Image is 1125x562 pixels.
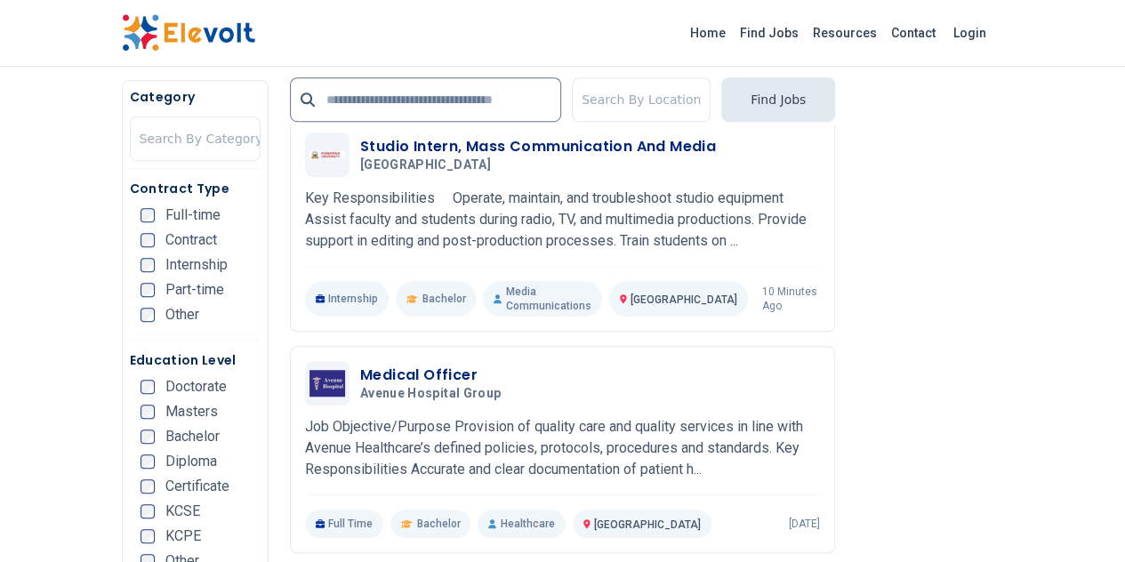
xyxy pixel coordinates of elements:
[165,233,217,247] span: Contract
[165,405,218,419] span: Masters
[165,308,199,322] span: Other
[141,380,155,394] input: Doctorate
[422,292,465,306] span: Bachelor
[733,19,806,47] a: Find Jobs
[631,293,737,306] span: [GEOGRAPHIC_DATA]
[416,517,460,531] span: Bachelor
[165,454,217,469] span: Diploma
[165,208,221,222] span: Full-time
[594,518,701,531] span: [GEOGRAPHIC_DATA]
[360,386,501,402] span: Avenue Hospital Group
[130,351,261,369] h5: Education Level
[305,510,384,538] p: Full Time
[683,19,733,47] a: Home
[789,517,820,531] p: [DATE]
[130,180,261,197] h5: Contract Type
[305,188,820,252] p: Key Responsibilities Operate, maintain, and troubleshoot studio equipment Assist faculty and stud...
[165,380,227,394] span: Doctorate
[141,283,155,297] input: Part-time
[141,479,155,494] input: Certificate
[141,405,155,419] input: Masters
[305,132,820,317] a: Kabarak UniversityStudio Intern, Mass Communication And Media[GEOGRAPHIC_DATA]Key Responsibilitie...
[122,14,255,52] img: Elevolt
[141,208,155,222] input: Full-time
[141,529,155,543] input: KCPE
[165,283,224,297] span: Part-time
[309,370,345,397] img: Avenue Hospital Group
[305,281,390,317] p: Internship
[360,157,491,173] span: [GEOGRAPHIC_DATA]
[483,281,601,317] p: Media Communications
[165,504,200,518] span: KCSE
[130,88,261,106] h5: Category
[806,19,884,47] a: Resources
[141,504,155,518] input: KCSE
[309,151,345,158] img: Kabarak University
[141,258,155,272] input: Internship
[141,430,155,444] input: Bachelor
[360,365,508,386] h3: Medical Officer
[165,529,201,543] span: KCPE
[165,479,229,494] span: Certificate
[360,136,716,157] h3: Studio Intern, Mass Communication And Media
[305,361,820,538] a: Avenue Hospital GroupMedical OfficerAvenue Hospital GroupJob Objective/Purpose Provision of quali...
[1036,477,1125,562] iframe: Chat Widget
[165,258,228,272] span: Internship
[721,77,835,122] button: Find Jobs
[884,19,943,47] a: Contact
[141,454,155,469] input: Diploma
[478,510,565,538] p: Healthcare
[141,233,155,247] input: Contract
[305,416,820,480] p: Job Objective/Purpose Provision of quality care and quality services in line with Avenue Healthca...
[165,430,220,444] span: Bachelor
[762,285,821,313] p: 10 minutes ago
[943,15,997,51] a: Login
[141,308,155,322] input: Other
